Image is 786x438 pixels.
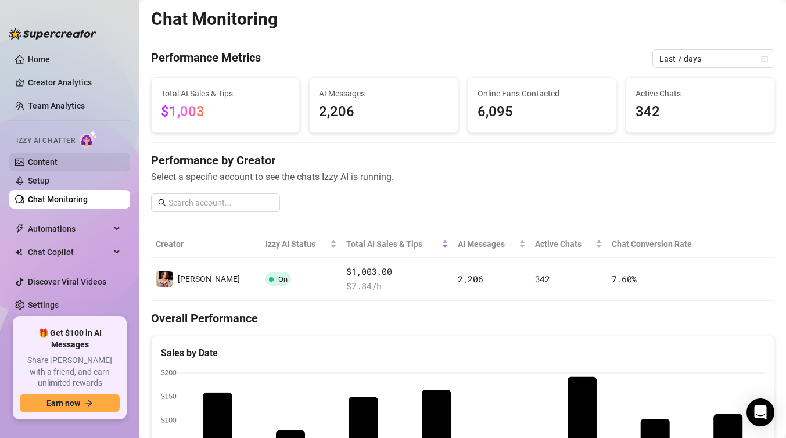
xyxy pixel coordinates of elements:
[746,398,774,426] div: Open Intercom Messenger
[151,49,261,68] h4: Performance Metrics
[151,231,261,258] th: Creator
[20,328,120,350] span: 🎁 Get $100 in AI Messages
[346,279,448,293] span: $ 7.84 /h
[319,101,448,123] span: 2,206
[261,231,342,258] th: Izzy AI Status
[607,231,712,258] th: Chat Conversion Rate
[278,275,288,283] span: On
[15,224,24,234] span: thunderbolt
[265,238,328,250] span: Izzy AI Status
[28,157,58,167] a: Content
[161,346,765,360] div: Sales by Date
[80,131,98,148] img: AI Chatter
[342,231,453,258] th: Total AI Sales & Tips
[478,101,606,123] span: 6,095
[636,87,765,100] span: Active Chats
[761,55,768,62] span: calendar
[9,28,96,40] img: logo-BBDzfeDw.svg
[28,300,59,310] a: Settings
[478,87,606,100] span: Online Fans Contacted
[28,101,85,110] a: Team Analytics
[16,135,75,146] span: Izzy AI Chatter
[636,101,765,123] span: 342
[28,243,110,261] span: Chat Copilot
[151,310,774,326] h4: Overall Performance
[458,273,483,285] span: 2,206
[28,277,106,286] a: Discover Viral Videos
[535,238,593,250] span: Active Chats
[530,231,607,258] th: Active Chats
[612,273,637,285] span: 7.60 %
[659,50,767,67] span: Last 7 days
[178,274,240,283] span: [PERSON_NAME]
[151,170,774,184] span: Select a specific account to see the chats Izzy AI is running.
[161,103,204,120] span: $1,003
[535,273,550,285] span: 342
[151,152,774,168] h4: Performance by Creator
[156,271,173,287] img: Blair
[161,87,290,100] span: Total AI Sales & Tips
[458,238,516,250] span: AI Messages
[168,196,273,209] input: Search account...
[158,199,166,207] span: search
[319,87,448,100] span: AI Messages
[151,8,278,30] h2: Chat Monitoring
[28,195,88,204] a: Chat Monitoring
[20,394,120,412] button: Earn nowarrow-right
[85,399,93,407] span: arrow-right
[28,55,50,64] a: Home
[46,398,80,408] span: Earn now
[346,238,439,250] span: Total AI Sales & Tips
[15,248,23,256] img: Chat Copilot
[346,265,448,279] span: $1,003.00
[453,231,530,258] th: AI Messages
[28,73,121,92] a: Creator Analytics
[28,220,110,238] span: Automations
[28,176,49,185] a: Setup
[20,355,120,389] span: Share [PERSON_NAME] with a friend, and earn unlimited rewards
